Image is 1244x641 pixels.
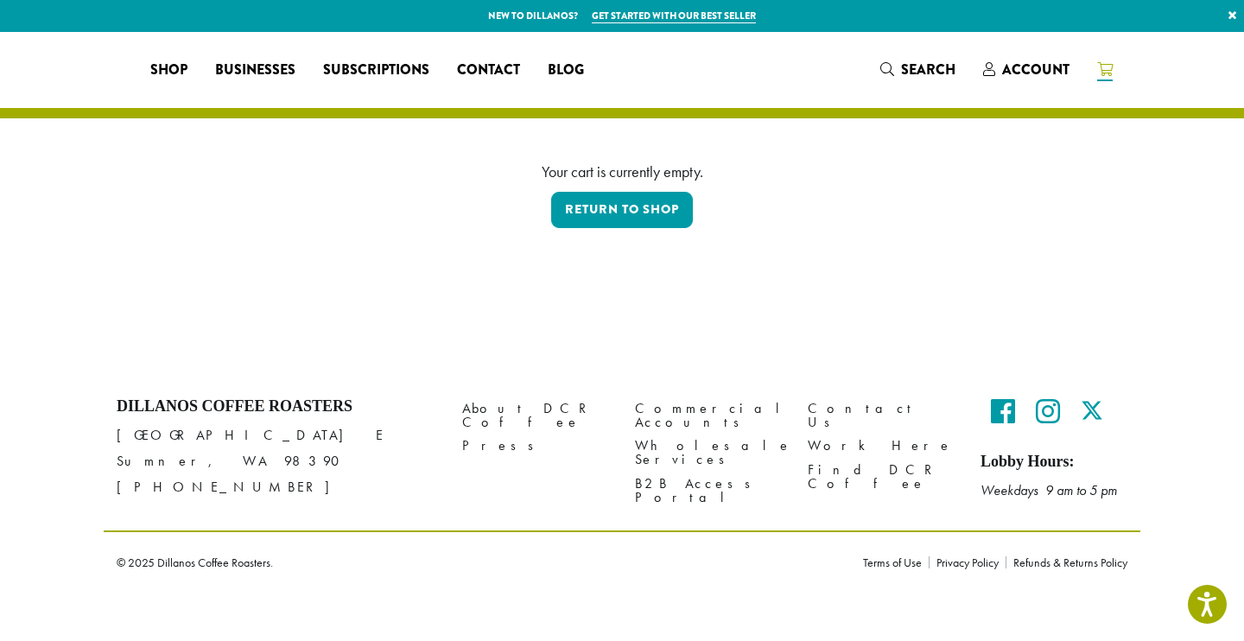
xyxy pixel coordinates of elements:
[901,60,955,79] span: Search
[981,453,1127,472] h5: Lobby Hours:
[462,435,609,458] a: Press
[136,56,201,84] a: Shop
[117,397,436,416] h4: Dillanos Coffee Roasters
[981,481,1117,499] em: Weekdays 9 am to 5 pm
[808,397,955,435] a: Contact Us
[323,60,429,81] span: Subscriptions
[635,472,782,509] a: B2B Access Portal
[215,60,295,81] span: Businesses
[866,55,969,84] a: Search
[551,192,693,228] a: Return to shop
[130,160,1114,183] div: Your cart is currently empty.
[117,556,837,568] p: © 2025 Dillanos Coffee Roasters.
[462,397,609,435] a: About DCR Coffee
[1006,556,1127,568] a: Refunds & Returns Policy
[1002,60,1069,79] span: Account
[808,458,955,495] a: Find DCR Coffee
[808,435,955,458] a: Work Here
[863,556,929,568] a: Terms of Use
[635,397,782,435] a: Commercial Accounts
[457,60,520,81] span: Contact
[117,422,436,500] p: [GEOGRAPHIC_DATA] E Sumner, WA 98390 [PHONE_NUMBER]
[150,60,187,81] span: Shop
[635,435,782,472] a: Wholesale Services
[592,9,756,23] a: Get started with our best seller
[548,60,584,81] span: Blog
[929,556,1006,568] a: Privacy Policy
